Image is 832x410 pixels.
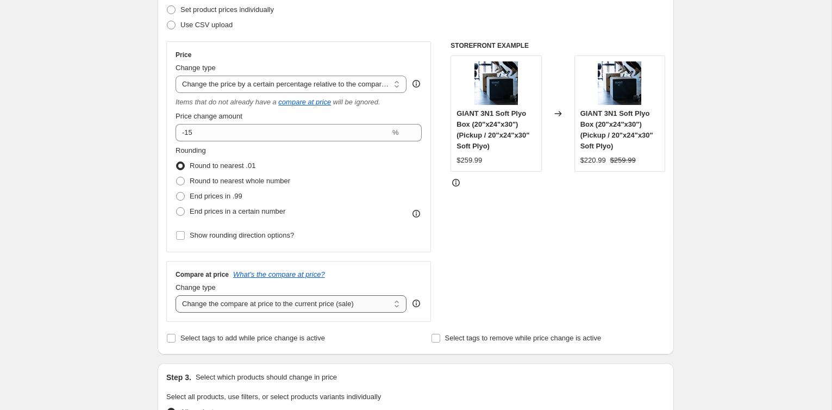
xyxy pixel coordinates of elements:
img: ScreenShot2024-02-21at4.52.36PM_80x.png [598,61,641,105]
div: $220.99 [580,155,606,166]
span: Round to nearest .01 [190,161,255,170]
span: Change type [176,64,216,72]
span: Select tags to remove while price change is active [445,334,602,342]
h3: Price [176,51,191,59]
img: ScreenShot2024-02-21at4.52.36PM_80x.png [474,61,518,105]
div: help [411,298,422,309]
button: What's the compare at price? [233,270,325,278]
span: Select tags to add while price change is active [180,334,325,342]
i: Items that do not already have a [176,98,277,106]
button: compare at price [278,98,331,106]
span: Set product prices individually [180,5,274,14]
span: End prices in a certain number [190,207,285,215]
i: will be ignored. [333,98,380,106]
span: GIANT 3N1 Soft Plyo Box (20"x24"x30") (Pickup / 20"x24"x30" Soft Plyo) [580,109,653,150]
h3: Compare at price [176,270,229,279]
span: Round to nearest whole number [190,177,290,185]
h6: STOREFRONT EXAMPLE [451,41,665,50]
span: Show rounding direction options? [190,231,294,239]
h2: Step 3. [166,372,191,383]
div: $259.99 [456,155,482,166]
span: Use CSV upload [180,21,233,29]
span: Select all products, use filters, or select products variants individually [166,393,381,401]
div: help [411,78,422,89]
span: % [392,128,399,136]
strike: $259.99 [610,155,636,166]
p: Select which products should change in price [196,372,337,383]
input: -20 [176,124,390,141]
span: End prices in .99 [190,192,242,200]
span: Rounding [176,146,206,154]
span: GIANT 3N1 Soft Plyo Box (20"x24"x30") (Pickup / 20"x24"x30" Soft Plyo) [456,109,529,150]
span: Change type [176,283,216,291]
span: Price change amount [176,112,242,120]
